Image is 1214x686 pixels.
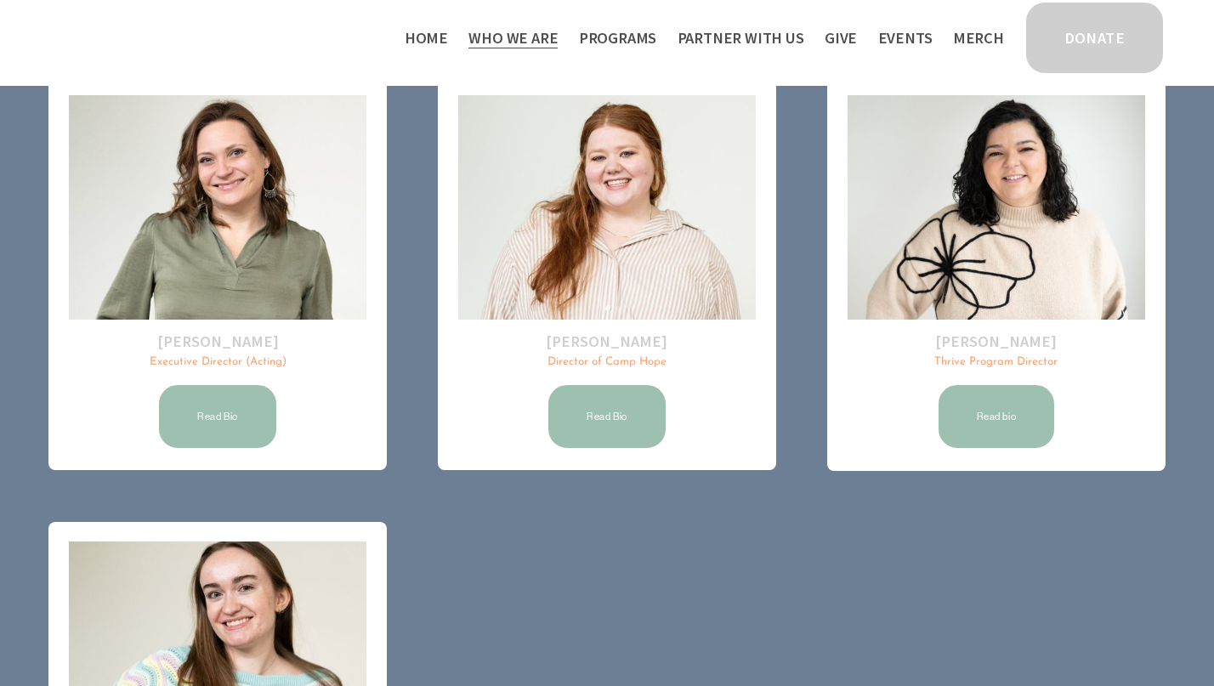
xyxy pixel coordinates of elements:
[678,24,804,52] a: folder dropdown
[69,354,366,371] p: Executive Director (Acting)
[878,24,933,52] a: Events
[546,383,668,451] a: Read Bio
[953,24,1004,52] a: Merch
[458,332,756,352] h2: [PERSON_NAME]
[678,26,804,50] span: Partner With Us
[848,354,1145,371] p: Thrive Program Director
[579,24,657,52] a: folder dropdown
[468,24,558,52] a: folder dropdown
[458,354,756,371] p: Director of Camp Hope
[579,26,657,50] span: Programs
[156,383,279,451] a: Read Bio
[825,24,857,52] a: Give
[848,332,1145,352] h2: [PERSON_NAME]
[468,26,558,50] span: Who We Are
[936,383,1058,451] a: Read bio
[405,24,448,52] a: Home
[69,332,366,352] h2: [PERSON_NAME]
